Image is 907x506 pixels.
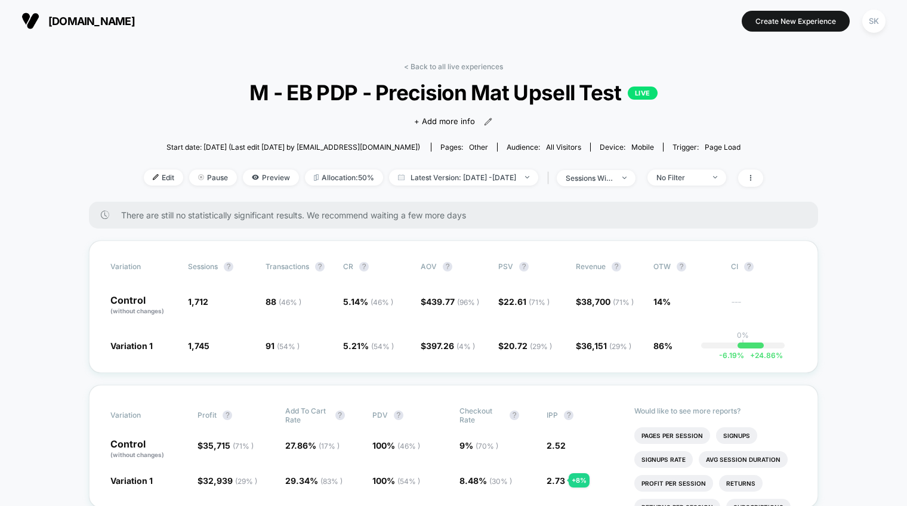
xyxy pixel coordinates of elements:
span: ( 54 % ) [277,342,300,351]
span: ( 30 % ) [489,477,512,486]
span: Transactions [266,262,309,271]
div: No Filter [656,173,704,182]
a: < Back to all live experiences [404,62,503,71]
span: 8.48 % [459,476,512,486]
li: Signups Rate [634,451,693,468]
span: 88 [266,297,301,307]
li: Avg Session Duration [699,451,788,468]
li: Profit Per Session [634,475,713,492]
p: Would like to see more reports? [634,406,797,415]
span: 38,700 [581,297,634,307]
span: OTW [653,262,719,271]
img: end [198,174,204,180]
span: Variation 1 [110,476,153,486]
span: ( 54 % ) [371,342,394,351]
span: 1,745 [188,341,209,351]
span: 2.52 [547,440,566,451]
span: ( 29 % ) [609,342,631,351]
span: Device: [590,143,663,152]
span: ( 54 % ) [397,477,420,486]
span: 24.86 % [744,351,783,360]
span: AOV [421,262,437,271]
span: 32,939 [203,476,257,486]
span: --- [731,298,797,316]
span: + [750,351,755,360]
span: ( 83 % ) [320,477,343,486]
span: ( 29 % ) [235,477,257,486]
span: 14% [653,297,671,307]
div: SK [862,10,886,33]
div: Pages: [440,143,488,152]
span: other [469,143,488,152]
button: ? [612,262,621,271]
span: 27.86 % [285,440,340,451]
span: CR [343,262,353,271]
span: $ [576,341,631,351]
button: ? [394,411,403,420]
button: ? [564,411,573,420]
span: CI [731,262,797,271]
span: (without changes) [110,307,164,314]
button: [DOMAIN_NAME] [18,11,138,30]
p: Control [110,439,186,459]
div: sessions with impression [566,174,613,183]
span: 86% [653,341,672,351]
button: ? [677,262,686,271]
button: ? [744,262,754,271]
button: ? [443,262,452,271]
span: 36,151 [581,341,631,351]
span: $ [198,440,254,451]
img: Visually logo [21,12,39,30]
button: ? [315,262,325,271]
span: $ [498,297,550,307]
button: ? [359,262,369,271]
span: Variation [110,406,176,424]
span: 100 % [372,476,420,486]
div: + 8 % [569,473,590,488]
span: Pause [189,169,237,186]
span: ( 70 % ) [476,442,498,451]
button: SK [859,9,889,33]
span: 5.21 % [343,341,394,351]
span: Allocation: 50% [305,169,383,186]
li: Returns [719,475,763,492]
span: Page Load [705,143,741,152]
span: PSV [498,262,513,271]
span: Checkout Rate [459,406,504,424]
img: calendar [398,174,405,180]
button: ? [510,411,519,420]
span: ( 17 % ) [319,442,340,451]
span: Variation [110,262,176,271]
div: Trigger: [672,143,741,152]
p: Control [110,295,176,316]
span: 439.77 [426,297,479,307]
li: Pages Per Session [634,427,710,444]
span: (without changes) [110,451,164,458]
span: Add To Cart Rate [285,406,329,424]
span: M - EB PDP - Precision Mat Upsell Test [175,80,732,105]
span: 35,715 [203,440,254,451]
button: ? [519,262,529,271]
span: 397.26 [426,341,475,351]
span: 5.14 % [343,297,393,307]
span: Preview [243,169,299,186]
span: $ [498,341,552,351]
button: Create New Experience [742,11,850,32]
span: Latest Version: [DATE] - [DATE] [389,169,538,186]
img: edit [153,174,159,180]
span: 9 % [459,440,498,451]
p: LIVE [628,87,658,100]
span: IPP [547,411,558,419]
span: Revenue [576,262,606,271]
span: ( 71 % ) [529,298,550,307]
span: 20.72 [504,341,552,351]
span: 1,712 [188,297,208,307]
span: Profit [198,411,217,419]
img: end [622,177,627,179]
span: + Add more info [414,116,475,128]
p: | [742,340,744,348]
span: $ [421,341,475,351]
span: ( 46 % ) [397,442,420,451]
span: Sessions [188,262,218,271]
span: | [544,169,557,187]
